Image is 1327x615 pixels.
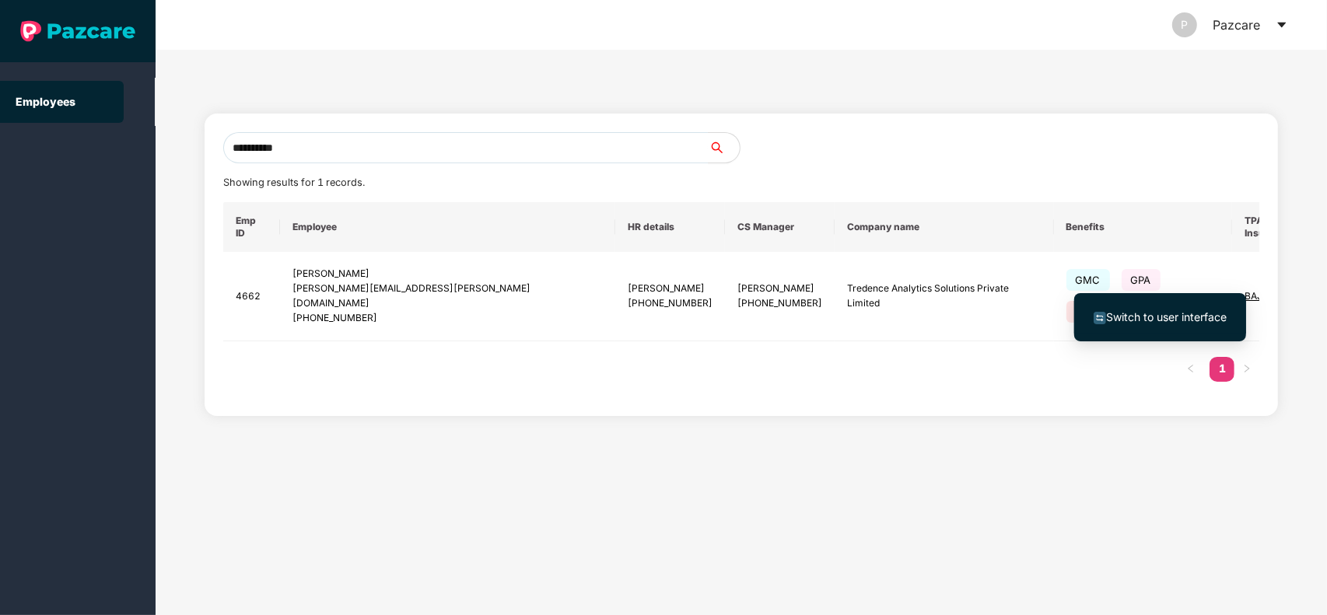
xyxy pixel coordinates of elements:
[1182,12,1189,37] span: P
[737,281,822,296] div: [PERSON_NAME]
[1066,269,1110,291] span: GMC
[835,252,1053,341] td: Tredence Analytics Solutions Private Limited
[1276,19,1288,31] span: caret-down
[1234,357,1259,382] li: Next Page
[223,176,365,188] span: Showing results for 1 records.
[16,95,75,108] a: Employees
[628,281,713,296] div: [PERSON_NAME]
[1178,357,1203,382] li: Previous Page
[292,311,604,326] div: [PHONE_NUMBER]
[1186,364,1196,373] span: left
[615,202,725,252] th: HR details
[628,296,713,311] div: [PHONE_NUMBER]
[1122,269,1161,291] span: GPA
[1242,364,1252,373] span: right
[1066,301,1105,323] span: GTL
[1054,202,1233,252] th: Benefits
[280,202,616,252] th: Employee
[737,296,822,311] div: [PHONE_NUMBER]
[835,202,1053,252] th: Company name
[1234,357,1259,382] button: right
[223,252,280,341] td: 4662
[1232,202,1317,252] th: TPA | Insurer
[223,202,280,252] th: Emp ID
[1210,357,1234,380] a: 1
[1094,312,1106,324] img: svg+xml;base64,PHN2ZyB4bWxucz0iaHR0cDovL3d3dy53My5vcmcvMjAwMC9zdmciIHdpZHRoPSIxNiIgaGVpZ2h0PSIxNi...
[1210,357,1234,382] li: 1
[1106,310,1227,323] span: Switch to user interface
[725,202,835,252] th: CS Manager
[292,267,604,281] div: [PERSON_NAME]
[292,281,604,311] div: [PERSON_NAME][EMAIL_ADDRESS][PERSON_NAME][DOMAIN_NAME]
[708,142,740,154] span: search
[708,132,741,163] button: search
[1178,357,1203,382] button: left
